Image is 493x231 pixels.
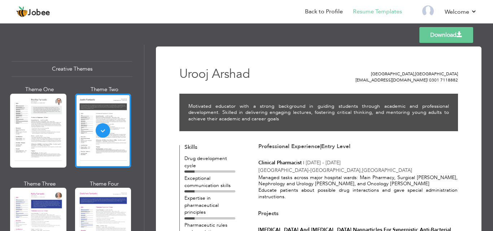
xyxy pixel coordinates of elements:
p: Motivated educator with a strong background in guiding students through academic and professional... [188,103,449,122]
p: [GEOGRAPHIC_DATA] [GEOGRAPHIC_DATA] [GEOGRAPHIC_DATA] [258,167,458,174]
a: Back to Profile [305,8,343,16]
span: [DATE] - [DATE] [306,159,341,166]
div: Managed tasks across major hospital wards: Main Pharmacy, Surgical [PERSON_NAME], Nephrology and ... [258,174,458,200]
div: Theme Four [77,180,133,188]
h4: Skills [184,145,235,151]
h3: Professional Experience Entry Level [258,144,458,150]
span: | [303,159,304,166]
a: Welcome [445,8,477,16]
img: Profile Img [422,5,434,17]
div: Theme Two [77,86,133,93]
div: Creative Themes [12,61,132,77]
a: Resume Templates [353,8,402,16]
div: Drug development cycle [184,155,235,169]
div: Theme Three [12,180,68,188]
div: Expertise in pharmaceutical principles [184,195,235,216]
span: [EMAIL_ADDRESS][DOMAIN_NAME] [355,77,428,83]
span: 0301 7118882 [429,77,458,83]
span: - [309,167,310,174]
a: Jobee [16,6,50,18]
a: Download [419,27,473,43]
h3: Projects [254,211,458,217]
div: Theme One [12,86,68,93]
p: [GEOGRAPHIC_DATA] [GEOGRAPHIC_DATA] [342,71,458,77]
span: | [427,77,428,83]
span: | [320,143,321,150]
img: jobee.io [16,6,28,18]
span: , [361,167,362,174]
span: Arshad [212,66,250,82]
div: Exceptional communication skills [184,175,235,189]
span: Clinical Pharmacist [258,159,302,166]
span: , [414,71,415,77]
span: Urooj [179,66,209,82]
span: Jobee [28,9,50,17]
